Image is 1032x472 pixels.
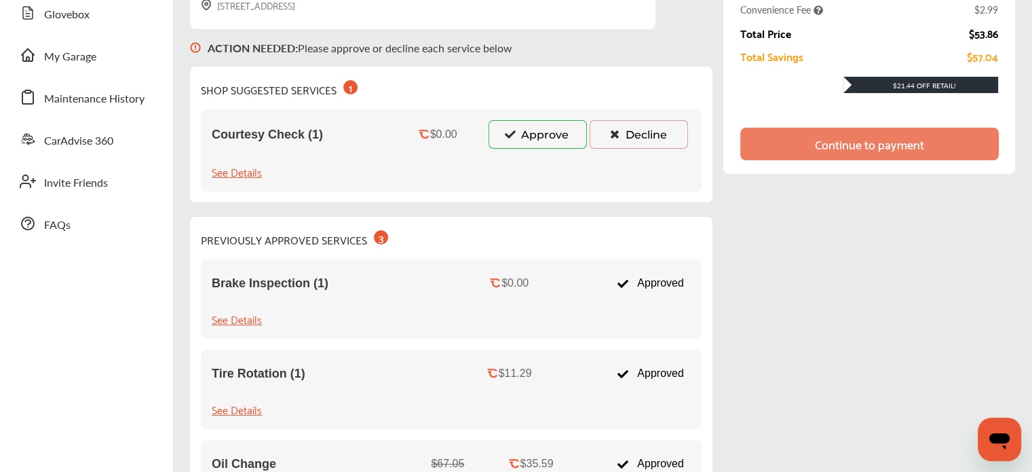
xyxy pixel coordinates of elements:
div: $67.05 [431,458,464,470]
a: FAQs [12,206,159,241]
div: Approved [609,270,690,296]
span: CarAdvise 360 [44,132,113,150]
span: Invite Friends [44,175,108,192]
div: SHOP SUGGESTED SERVICES [201,77,358,98]
div: See Details [212,310,262,328]
div: Total Savings [740,50,803,62]
span: Convenience Fee [740,3,823,16]
span: Courtesy Check (1) [212,128,323,142]
div: $57.04 [967,50,998,62]
div: $21.44 Off Retail! [843,81,998,90]
iframe: Button to launch messaging window [978,418,1021,461]
div: See Details [212,400,262,418]
div: Total Price [740,27,791,39]
div: PREVIOUSLY APPROVED SERVICES [201,228,388,249]
div: $11.29 [499,367,532,380]
div: $35.59 [520,458,554,470]
span: My Garage [44,48,96,66]
span: Maintenance History [44,90,145,108]
span: Oil Change [212,457,276,471]
p: Please approve or decline each service below [208,40,512,56]
div: Approved [609,361,690,386]
div: $0.00 [430,128,457,141]
button: Approve [489,120,587,149]
div: 3 [374,230,388,244]
a: My Garage [12,37,159,73]
img: svg+xml;base64,PHN2ZyB3aWR0aD0iMTYiIGhlaWdodD0iMTciIHZpZXdCb3g9IjAgMCAxNiAxNyIgZmlsbD0ibm9uZSIgeG... [190,29,201,67]
div: $2.99 [974,3,998,16]
div: Continue to payment [815,137,924,151]
div: $0.00 [501,277,529,289]
b: ACTION NEEDED : [208,40,298,56]
span: Tire Rotation (1) [212,367,305,381]
span: Brake Inspection (1) [212,276,328,291]
a: Invite Friends [12,164,159,199]
div: $53.86 [969,27,998,39]
div: 1 [343,80,358,94]
a: Maintenance History [12,79,159,115]
span: Glovebox [44,6,90,24]
span: FAQs [44,217,71,234]
button: Decline [590,120,688,149]
a: CarAdvise 360 [12,122,159,157]
div: See Details [212,162,262,181]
